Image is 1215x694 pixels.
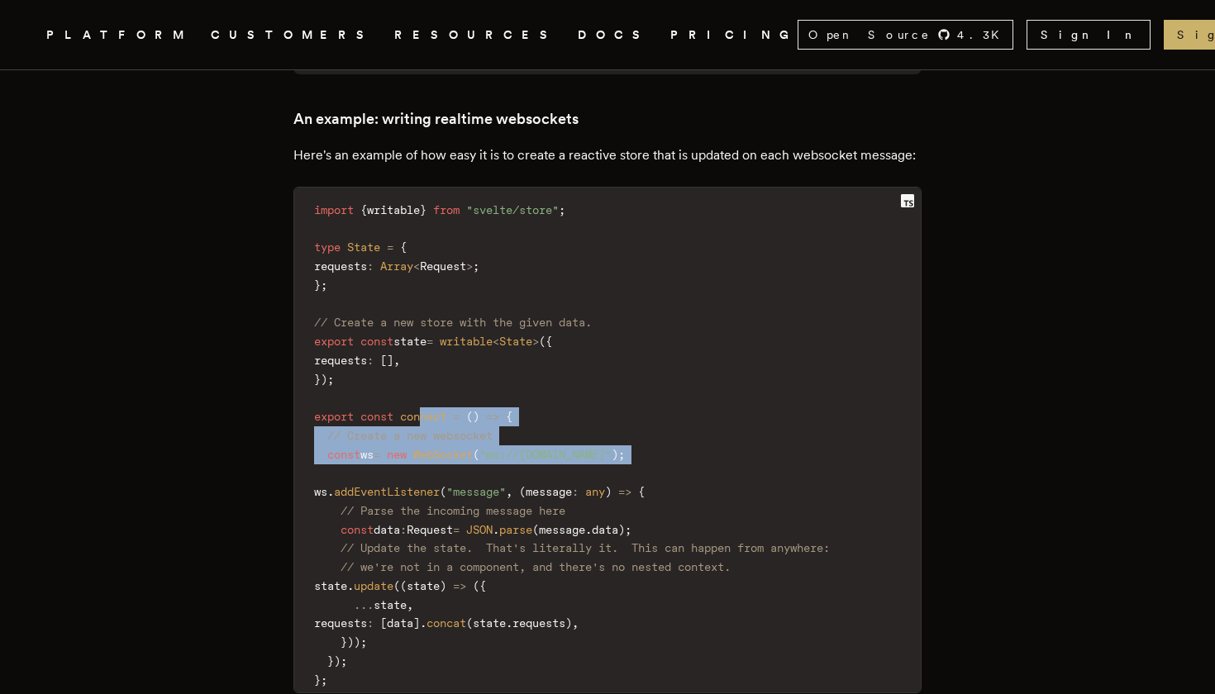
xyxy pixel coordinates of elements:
span: [ [380,616,387,630]
span: state [393,335,426,348]
span: ws [360,448,374,461]
span: ) [321,373,327,386]
span: } [314,373,321,386]
span: { [360,203,367,216]
span: JSON [466,523,493,536]
span: > [532,335,539,348]
span: { [506,410,512,423]
span: : [572,485,579,498]
span: . [327,485,334,498]
span: ( [440,485,446,498]
span: ] [387,354,393,367]
span: ( [473,448,479,461]
a: Sign In [1027,20,1151,50]
span: Open Source [808,26,931,43]
span: import [314,203,354,216]
span: ) [473,410,479,423]
span: ) [618,523,625,536]
span: => [486,410,499,423]
span: requests [314,259,367,273]
span: < [413,259,420,273]
span: < [493,335,499,348]
span: . [420,616,426,630]
span: ( [466,616,473,630]
span: ( [393,579,400,592]
span: ; [473,259,479,273]
span: ; [341,654,347,668]
span: ( [473,579,479,592]
span: // Create a new websocket [327,429,493,442]
span: Array [380,259,413,273]
span: = [426,335,433,348]
span: , [506,485,512,498]
span: . [347,579,354,592]
span: State [499,335,532,348]
span: , [572,616,579,630]
span: = [387,240,393,254]
span: ( [532,523,539,536]
span: } [341,635,347,649]
span: export [314,335,354,348]
span: type [314,240,341,254]
span: { [479,579,486,592]
span: ( [539,335,546,348]
span: writable [440,335,493,348]
span: 4.3 K [957,26,1009,43]
a: DOCS [578,25,650,45]
span: new [387,448,407,461]
span: } [327,654,334,668]
span: ) [334,654,341,668]
span: : [367,354,374,367]
span: . [585,523,592,536]
span: ) [347,635,354,649]
span: connect [400,410,446,423]
button: RESOURCES [394,25,558,45]
span: = [374,448,380,461]
span: [ [380,354,387,367]
span: ) [612,448,618,461]
span: ) [605,485,612,498]
span: { [400,240,407,254]
span: ; [625,523,631,536]
span: "svelte/store" [466,203,559,216]
span: requests [314,354,367,367]
span: ws [314,485,327,498]
span: requests [314,616,367,630]
span: ( [466,410,473,423]
span: , [407,598,413,611]
span: => [618,485,631,498]
span: state [407,579,440,592]
h3: An example: writing realtime websockets [293,107,922,131]
span: ) [354,635,360,649]
button: PLATFORM [46,25,191,45]
span: ; [360,635,367,649]
span: parse [499,523,532,536]
span: ( [400,579,407,592]
p: Here's an example of how easy it is to create a reactive store that is updated on each websocket ... [293,144,922,167]
span: . [493,523,499,536]
span: WebSocket [413,448,473,461]
span: const [341,523,374,536]
span: "message" [446,485,506,498]
span: any [585,485,605,498]
span: data [387,616,413,630]
span: ) [565,616,572,630]
span: Request [420,259,466,273]
span: : [400,523,407,536]
span: concat [426,616,466,630]
span: // Parse the incoming message here [341,504,565,517]
span: ; [559,203,565,216]
span: ... [354,598,374,611]
span: from [433,203,460,216]
span: // Create a new store with the given data. [314,316,592,329]
span: data [374,523,400,536]
span: ] [413,616,420,630]
span: const [360,335,393,348]
span: // we're not in a component, and there's no nested context. [341,560,731,573]
span: addEventListener [334,485,440,498]
span: ( [519,485,526,498]
span: ) [440,579,446,592]
span: Request [407,523,453,536]
span: { [638,485,645,498]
